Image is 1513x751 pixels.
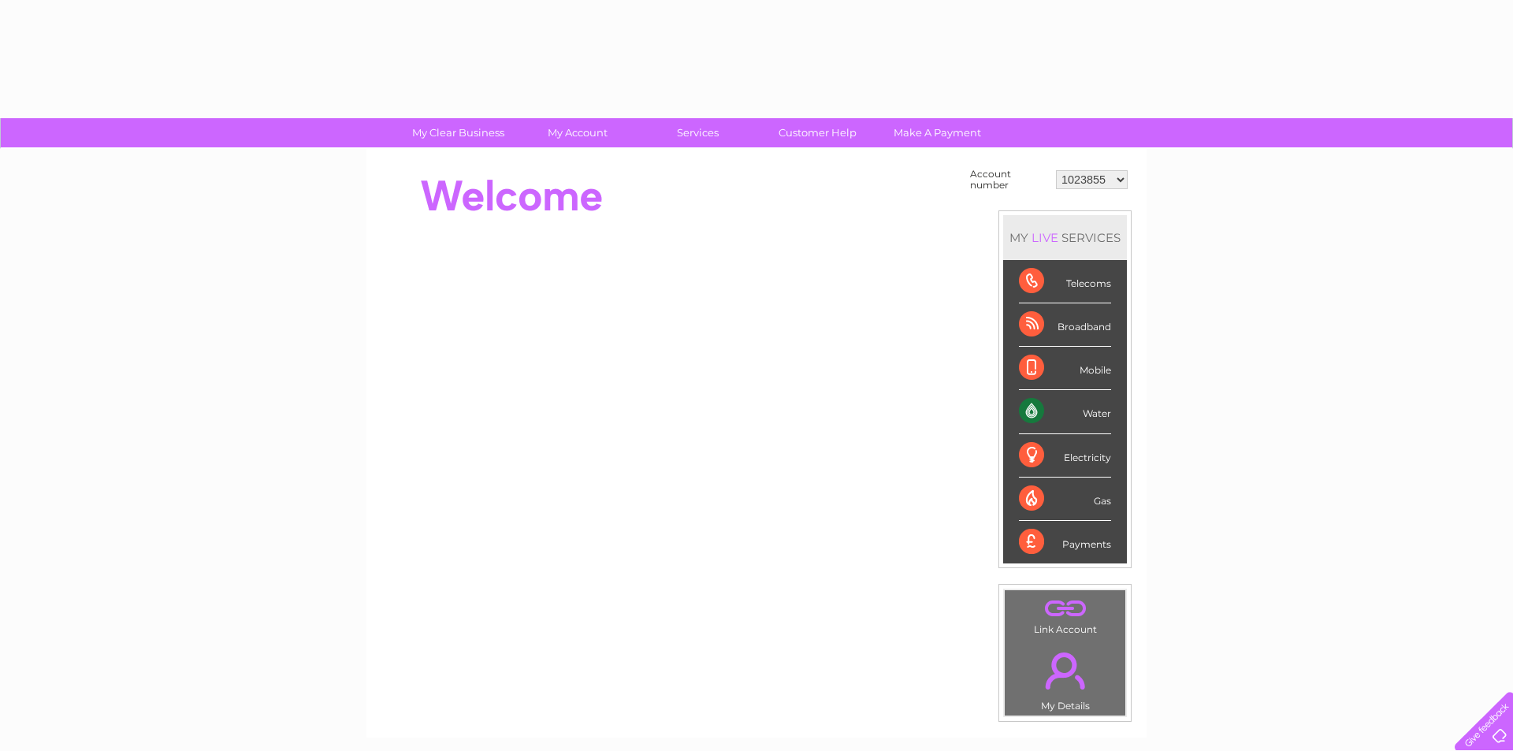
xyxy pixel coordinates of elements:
td: Link Account [1004,589,1126,639]
div: Water [1019,390,1111,433]
td: My Details [1004,639,1126,716]
div: Electricity [1019,434,1111,478]
a: My Clear Business [393,118,523,147]
a: My Account [513,118,643,147]
div: Mobile [1019,347,1111,390]
a: . [1009,643,1121,698]
a: Make A Payment [872,118,1002,147]
td: Account number [966,165,1052,195]
div: Gas [1019,478,1111,521]
div: Telecoms [1019,260,1111,303]
a: Services [633,118,763,147]
div: LIVE [1028,230,1061,245]
div: Payments [1019,521,1111,563]
div: Broadband [1019,303,1111,347]
a: Customer Help [753,118,883,147]
a: . [1009,594,1121,622]
div: MY SERVICES [1003,215,1127,260]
